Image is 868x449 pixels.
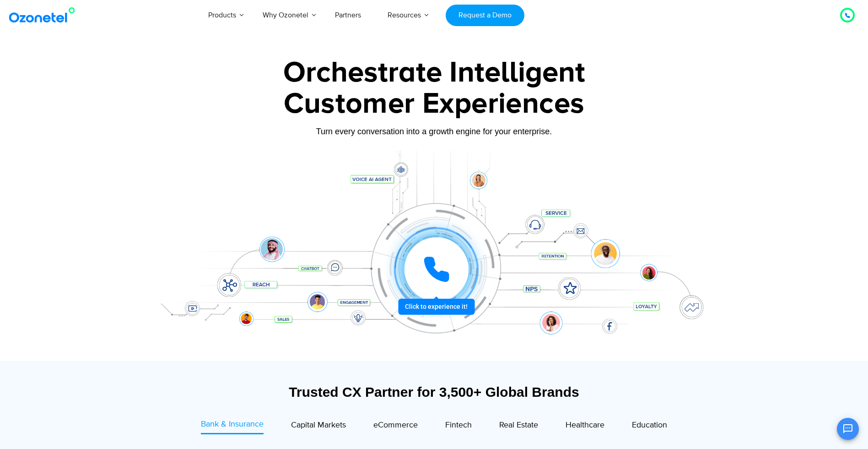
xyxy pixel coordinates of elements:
[148,126,720,137] div: Turn every conversation into a growth engine for your enterprise.
[201,418,264,434] a: Bank & Insurance
[837,418,859,440] button: Open chat
[499,418,538,434] a: Real Estate
[201,419,264,429] span: Bank & Insurance
[148,82,720,126] div: Customer Experiences
[499,420,538,430] span: Real Estate
[566,418,604,434] a: Healthcare
[291,420,346,430] span: Capital Markets
[632,420,667,430] span: Education
[446,5,524,26] a: Request a Demo
[445,420,472,430] span: Fintech
[291,418,346,434] a: Capital Markets
[566,420,604,430] span: Healthcare
[373,420,418,430] span: eCommerce
[148,58,720,88] div: Orchestrate Intelligent
[632,418,667,434] a: Education
[445,418,472,434] a: Fintech
[373,418,418,434] a: eCommerce
[153,384,716,400] div: Trusted CX Partner for 3,500+ Global Brands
